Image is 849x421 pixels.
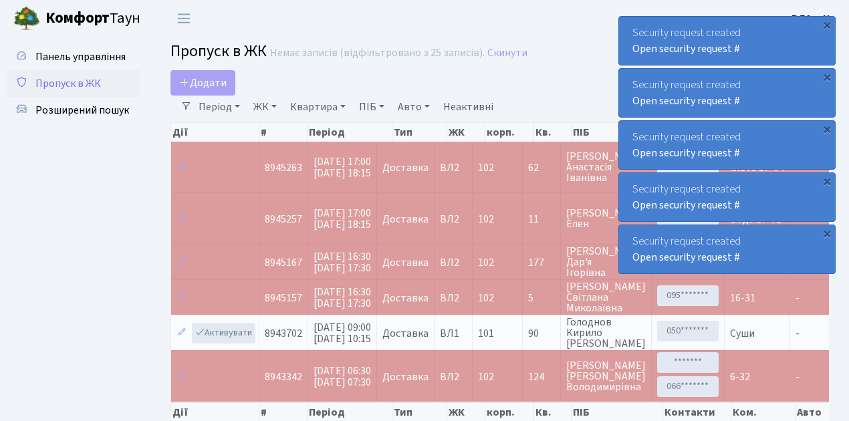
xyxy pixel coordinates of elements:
[265,212,302,227] span: 8945257
[632,146,740,160] a: Open security request #
[478,326,494,341] span: 101
[265,291,302,305] span: 8945157
[314,249,371,275] span: [DATE] 16:30 [DATE] 17:30
[632,41,740,56] a: Open security request #
[265,255,302,270] span: 8945167
[7,97,140,124] a: Розширений пошук
[265,326,302,341] span: 8943702
[7,70,140,97] a: Пропуск в ЖК
[440,372,467,382] span: ВЛ2
[566,246,646,278] span: [PERSON_NAME] Дар'я Ігорівна
[259,123,308,142] th: #
[566,317,646,349] span: Голоднов Кирило [PERSON_NAME]
[566,281,646,313] span: [PERSON_NAME] Світлана Миколаївна
[820,174,834,188] div: ×
[566,151,646,183] span: [PERSON_NAME] Анастасія Іванівна
[796,326,800,341] span: -
[440,214,467,225] span: ВЛ2
[382,293,429,303] span: Доставка
[528,293,555,303] span: 5
[314,154,371,180] span: [DATE] 17:00 [DATE] 18:15
[619,225,835,273] div: Security request created
[632,198,740,213] a: Open security request #
[528,162,555,173] span: 62
[566,208,646,229] span: [PERSON_NAME] Елен
[528,372,555,382] span: 124
[308,123,392,142] th: Період
[382,162,429,173] span: Доставка
[35,103,129,118] span: Розширений пошук
[730,370,750,384] span: 6-32
[478,291,494,305] span: 102
[619,69,835,117] div: Security request created
[619,173,835,221] div: Security request created
[440,257,467,268] span: ВЛ2
[35,76,101,91] span: Пропуск в ЖК
[478,255,494,270] span: 102
[619,121,835,169] div: Security request created
[170,70,235,96] a: Додати
[485,123,534,142] th: корп.
[167,7,201,29] button: Переключити навігацію
[440,293,467,303] span: ВЛ2
[270,47,485,59] div: Немає записів (відфільтровано з 25 записів).
[192,323,255,343] a: Активувати
[730,326,755,341] span: Суши
[248,96,282,118] a: ЖК
[632,94,740,108] a: Open security request #
[792,11,833,26] b: ВЛ2 -. К.
[820,18,834,31] div: ×
[534,123,572,142] th: Кв.
[440,328,467,339] span: ВЛ1
[392,123,447,142] th: Тип
[314,320,371,346] span: [DATE] 09:00 [DATE] 10:15
[632,250,740,265] a: Open security request #
[792,11,833,27] a: ВЛ2 -. К.
[572,123,663,142] th: ПІБ
[13,5,40,32] img: logo.png
[354,96,390,118] a: ПІБ
[619,17,835,65] div: Security request created
[820,122,834,136] div: ×
[179,76,227,90] span: Додати
[487,47,527,59] a: Скинути
[478,370,494,384] span: 102
[314,206,371,232] span: [DATE] 17:00 [DATE] 18:15
[820,70,834,84] div: ×
[382,214,429,225] span: Доставка
[528,328,555,339] span: 90
[314,285,371,311] span: [DATE] 16:30 [DATE] 17:30
[478,212,494,227] span: 102
[265,370,302,384] span: 8943342
[193,96,245,118] a: Період
[820,227,834,240] div: ×
[438,96,499,118] a: Неактивні
[382,372,429,382] span: Доставка
[314,364,371,390] span: [DATE] 06:30 [DATE] 07:30
[285,96,351,118] a: Квартира
[7,43,140,70] a: Панель управління
[566,360,646,392] span: [PERSON_NAME] [PERSON_NAME] Володимирівна
[528,214,555,225] span: 11
[528,257,555,268] span: 177
[478,160,494,175] span: 102
[447,123,485,142] th: ЖК
[265,160,302,175] span: 8945263
[170,39,267,63] span: Пропуск в ЖК
[35,49,126,64] span: Панель управління
[382,328,429,339] span: Доставка
[45,7,110,29] b: Комфорт
[171,123,259,142] th: Дії
[796,291,800,305] span: -
[796,370,800,384] span: -
[392,96,435,118] a: Авто
[45,7,140,30] span: Таун
[730,291,755,305] span: 16-31
[382,257,429,268] span: Доставка
[440,162,467,173] span: ВЛ2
